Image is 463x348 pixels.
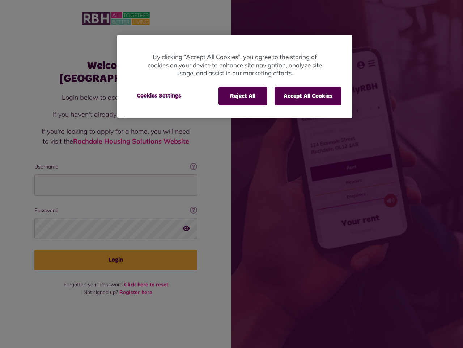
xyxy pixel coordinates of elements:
[218,87,267,105] button: Reject All
[128,87,190,105] button: Cookies Settings
[275,87,341,105] button: Accept All Cookies
[117,35,352,118] div: Cookie banner
[146,53,323,78] p: By clicking “Accept All Cookies”, you agree to the storing of cookies on your device to enhance s...
[117,35,352,118] div: Privacy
